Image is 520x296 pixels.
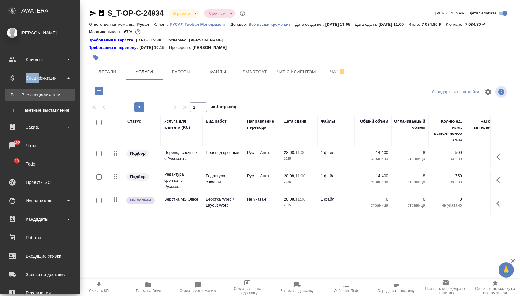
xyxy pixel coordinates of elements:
[89,37,136,43] a: Требования к верстке:
[93,68,122,76] span: Детали
[5,104,75,116] a: ППакетные выставления
[173,279,223,296] button: Создать рекламацию
[5,251,75,261] div: Входящие заявки
[8,107,72,113] div: Пакетные выставления
[247,196,278,202] p: Не указан
[139,45,169,51] p: [DATE] 10:15
[431,156,462,162] p: слово
[5,55,75,64] div: Клиенты
[231,22,249,27] p: Договор:
[166,68,196,76] span: Работы
[421,279,470,296] button: Призвать менеджера по развитию
[358,150,388,156] p: 14 400
[321,173,351,179] p: 1 файл
[2,156,78,172] a: 13Todo
[207,11,227,16] button: Срочный
[394,156,425,162] p: страница
[172,11,192,16] button: В работе
[98,10,105,17] button: Скопировать ссылку
[170,21,231,27] a: РУСАЛ Глобал Менеджмент
[5,270,75,279] div: Заявки на доставку
[277,68,316,76] span: Чат с клиентом
[379,22,409,27] p: [DATE] 11:00
[130,150,146,157] p: Подбор
[127,118,141,124] div: Статус
[170,22,231,27] p: РУСАЛ Глобал Менеджмент
[493,150,507,164] button: Показать кнопки
[136,37,166,43] p: [DATE] 15:38
[465,193,502,215] td: 0
[206,150,241,156] p: Перевод срочный
[471,279,520,296] button: Скопировать ссылку на оценку заказа
[284,173,295,178] p: 28.08,
[134,28,142,36] button: 1930.80 RUB;
[2,230,78,245] a: Работы
[394,118,425,130] div: Оплачиваемый объем
[446,22,465,27] p: К оплате:
[89,289,109,293] span: Скачать КП
[248,21,295,27] a: Все языки кроме кит
[21,5,80,17] div: AWATERA
[355,22,378,27] p: Дата сдачи:
[180,289,216,293] span: Создать рекламацию
[468,118,499,130] div: Часов на выполнение
[2,175,78,190] a: Проекты SC
[358,179,388,185] p: страница
[284,156,315,162] p: 2025
[431,118,462,143] div: Кол-во ед. изм., выполняемое в час
[11,158,23,164] span: 13
[425,286,467,295] span: Призвать менеджера по развитию
[501,263,511,276] span: 🙏
[358,173,388,179] p: 14 400
[465,170,502,191] td: 4800
[239,9,246,17] button: Доп статусы указывают на важность/срочность заказа
[5,215,75,224] div: Кандидаты
[334,289,359,293] span: Добавить Todo
[358,196,388,202] p: 6
[130,197,151,203] p: Выполнен
[10,139,24,146] span: 100
[192,45,231,51] p: [PERSON_NAME]
[154,22,170,27] p: Клиент:
[321,196,351,202] p: 1 файл
[206,173,241,185] p: Редактура срочная
[2,138,78,153] a: 100Чаты
[5,196,75,205] div: Исполнители
[422,22,446,27] p: 7 084,80 ₽
[164,118,200,130] div: Услуга для клиента (RU)
[89,37,136,43] div: Нажми, чтобы открыть папку с инструкцией
[431,173,462,179] p: 750
[474,286,516,295] span: Скопировать ссылку на оценку заказа
[378,289,415,293] span: Определить тематику
[5,29,75,36] div: [PERSON_NAME]
[5,123,75,132] div: Заказы
[164,196,200,202] p: Верстка MS Office
[247,173,278,179] p: Рус → Англ
[431,150,462,156] p: 500
[204,9,235,18] div: В работе
[284,118,306,124] div: Дата сдачи
[166,37,189,43] p: Проверено:
[89,29,124,34] p: Маржинальность:
[321,118,335,124] div: Файлы
[130,174,146,180] p: Подбор
[247,150,278,156] p: Рус → Англ
[248,22,295,27] p: Все языки кроме кит
[124,29,134,34] p: 67%
[394,196,425,202] p: 6
[247,118,278,130] div: Направление перевода
[339,68,346,76] svg: Отписаться
[211,103,236,112] span: из 1 страниц
[164,150,200,162] p: Перевод срочный с Русского ...
[223,279,272,296] button: Создать счет на предоплату
[136,289,161,293] span: Папка на Drive
[89,22,137,27] p: Ответственная команда:
[493,196,507,211] button: Показать кнопки
[169,9,199,18] div: В работе
[2,248,78,264] a: Входящие заявки
[495,86,508,98] span: Посмотреть информацию
[107,9,164,17] a: S_T-OP-C-24934
[240,68,270,76] span: Smartcat
[295,150,305,155] p: 11:00
[5,89,75,101] a: ВВсе спецификации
